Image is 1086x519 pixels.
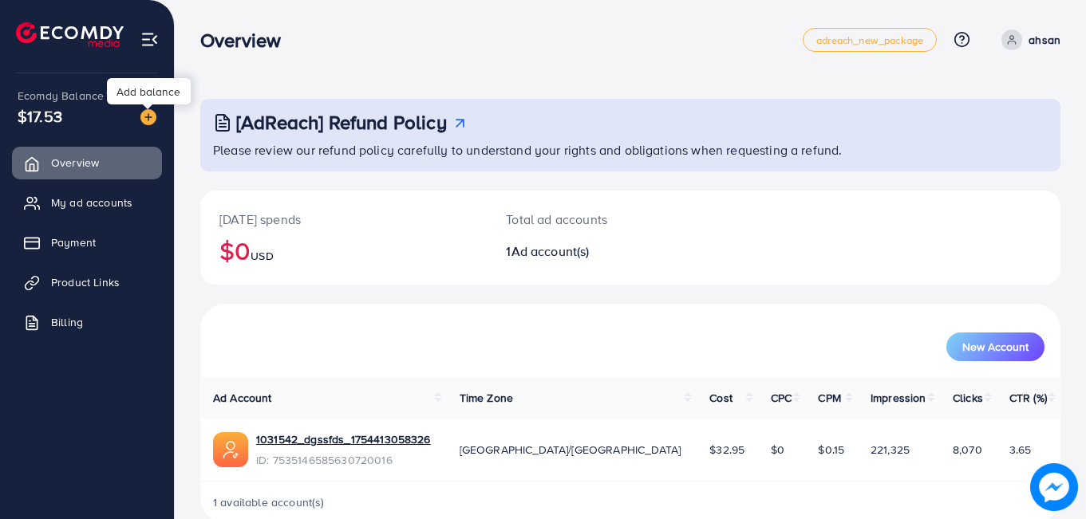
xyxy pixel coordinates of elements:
div: Add balance [107,78,191,104]
h2: $0 [219,235,468,265]
span: Payment [51,234,96,250]
span: CPM [818,390,840,406]
span: 3.65 [1009,442,1032,458]
span: Billing [51,314,83,330]
span: 1 available account(s) [213,494,325,510]
span: Overview [51,155,99,171]
img: image [1033,466,1075,508]
a: Billing [12,306,162,338]
a: Payment [12,226,162,258]
span: USD [251,248,273,264]
img: ic-ads-acc.e4c84228.svg [213,432,248,467]
a: My ad accounts [12,187,162,218]
p: ahsan [1029,30,1060,49]
a: adreach_new_package [803,28,937,52]
span: Clicks [953,390,983,406]
img: logo [16,22,124,47]
h3: Overview [200,29,294,52]
span: Time Zone [460,390,513,406]
p: Please review our refund policy carefully to understand your rights and obligations when requesti... [213,140,1051,159]
p: Total ad accounts [506,210,683,229]
a: Overview [12,147,162,179]
span: Ad Account [213,390,272,406]
a: 1031542_dgssfds_1754413058326 [256,431,431,447]
span: CTR (%) [1009,390,1047,406]
span: CPC [771,390,792,406]
span: [GEOGRAPHIC_DATA]/[GEOGRAPHIC_DATA] [460,442,681,458]
span: 221,325 [871,442,910,458]
span: adreach_new_package [816,35,923,45]
span: Ad account(s) [511,242,590,260]
span: $0 [771,442,784,458]
p: [DATE] spends [219,210,468,229]
span: Impression [871,390,926,406]
img: image [140,109,156,125]
span: $32.95 [709,442,744,458]
span: ID: 7535146585630720016 [256,452,431,468]
span: $0.15 [818,442,844,458]
span: 8,070 [953,442,982,458]
img: menu [140,30,159,49]
a: Product Links [12,266,162,298]
h2: 1 [506,244,683,259]
span: Cost [709,390,733,406]
span: My ad accounts [51,195,132,210]
button: New Account [946,332,1045,361]
span: $17.53 [18,104,62,128]
span: New Account [962,341,1029,352]
span: Ecomdy Balance [18,88,104,104]
h3: [AdReach] Refund Policy [236,111,447,134]
a: ahsan [995,29,1060,50]
span: Product Links [51,274,120,290]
